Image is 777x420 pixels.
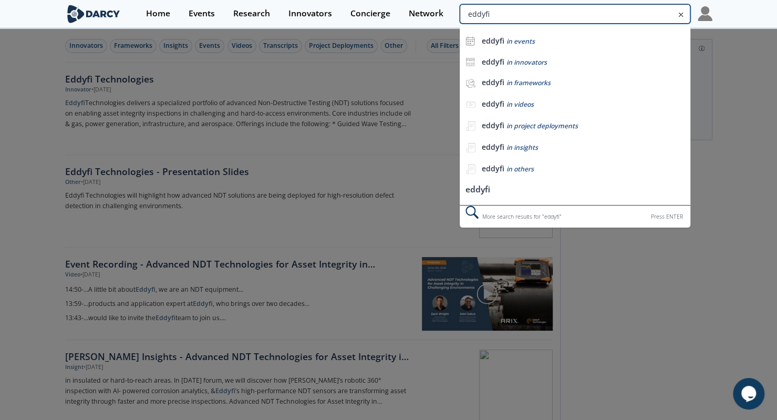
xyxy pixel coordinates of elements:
b: eddyfi [481,57,504,67]
img: icon [465,57,475,67]
input: Advanced Search [460,4,690,24]
img: logo-wide.svg [65,5,122,23]
div: More search results for " eddyfi " [460,205,690,228]
li: eddyfi [460,180,690,200]
div: Research [233,9,270,18]
div: Innovators [288,9,332,18]
div: Network [409,9,443,18]
img: icon [465,36,475,46]
b: eddyfi [481,36,504,46]
b: eddyfi [481,163,504,173]
b: eddyfi [481,99,504,109]
div: Events [189,9,215,18]
span: in others [506,165,533,173]
b: eddyfi [481,142,504,152]
span: in videos [506,100,533,109]
span: in frameworks [506,78,550,87]
b: eddyfi [481,120,504,130]
span: in project deployments [506,121,577,130]
span: in innovators [506,58,546,67]
div: Home [146,9,170,18]
div: Press ENTER [651,211,683,222]
b: eddyfi [481,77,504,87]
iframe: chat widget [733,378,766,409]
div: Concierge [350,9,390,18]
img: Profile [698,6,712,21]
span: in insights [506,143,537,152]
span: in events [506,37,534,46]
